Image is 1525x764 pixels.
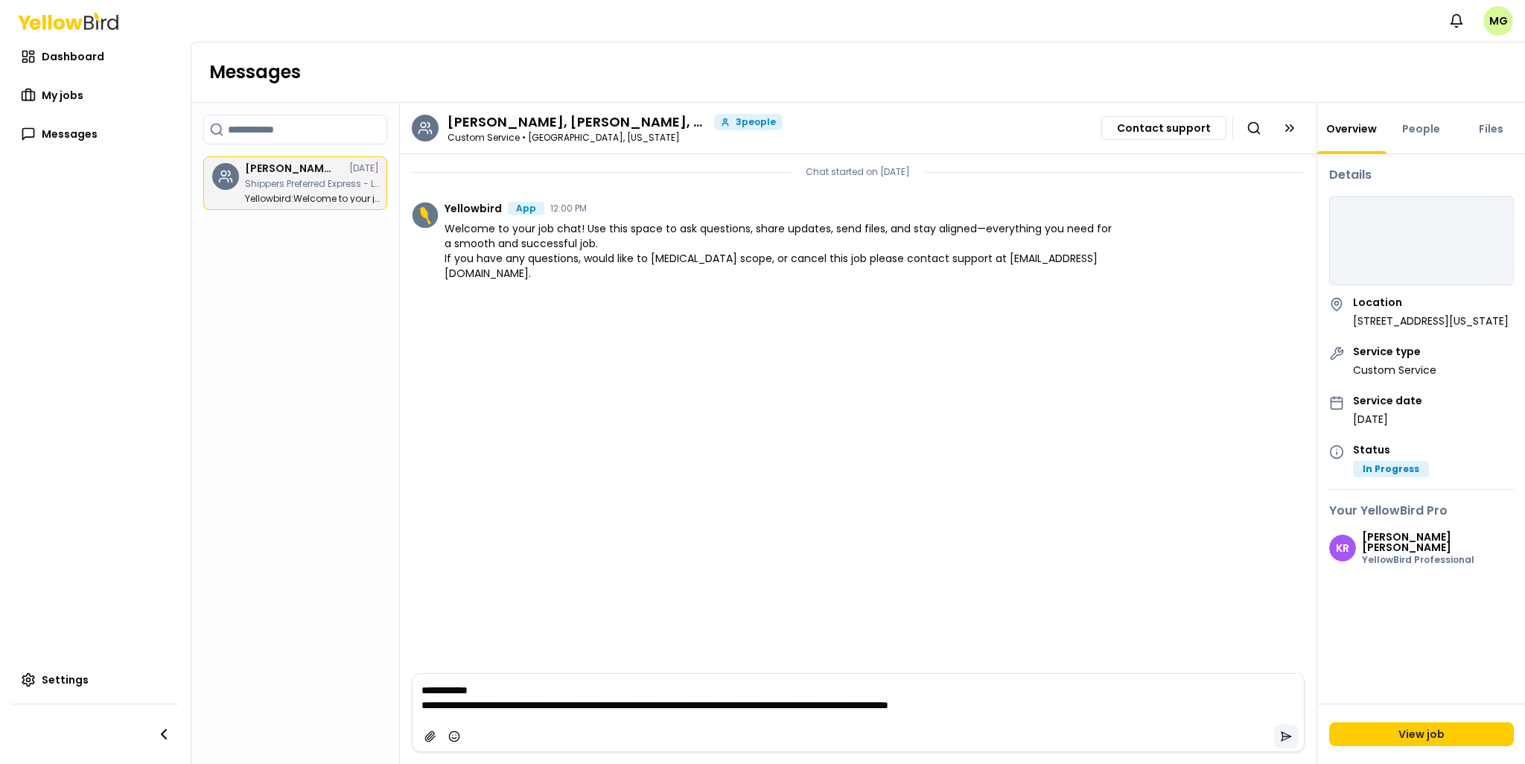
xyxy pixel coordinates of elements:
p: Welcome to your job chat! Use this space to ask questions, share updates, send files, and stay al... [245,194,379,203]
a: People [1393,121,1449,136]
time: [DATE] [349,164,379,173]
h1: Messages [209,60,1508,84]
span: KR [1329,535,1356,561]
span: Messages [42,127,98,141]
h3: Alex Taylor, Kevin Rivera, Mario Garcia [448,115,708,129]
div: App [508,202,544,215]
a: Overview [1317,121,1386,136]
button: Contact support [1101,116,1226,140]
p: Chat started on [DATE] [806,166,910,178]
span: Settings [42,672,89,687]
h4: Service date [1353,395,1422,406]
span: Yellowbird [445,203,502,214]
p: YellowBird Professional [1362,556,1514,564]
h4: Location [1353,297,1509,308]
span: MG [1483,6,1513,36]
div: Chat messages [400,154,1317,673]
h3: Your YellowBird Pro [1329,502,1514,520]
time: 12:00 PM [550,204,587,213]
iframe: Job Location [1330,197,1513,286]
span: Dashboard [42,49,104,64]
div: In Progress [1353,461,1429,477]
h4: Status [1353,445,1429,455]
span: 3 people [736,118,776,127]
p: Shippers Preferred Express - Loss (Risk) Control Survey - Workers Compensation [245,179,379,188]
a: My jobs [12,80,179,110]
h3: Alex Taylor, Kevin Rivera, Mario Garcia [245,163,334,174]
p: Custom Service [1353,363,1436,378]
a: Settings [12,665,179,695]
a: Dashboard [12,42,179,71]
p: [STREET_ADDRESS][US_STATE] [1353,313,1509,328]
h4: Service type [1353,346,1436,357]
a: View job [1329,722,1514,746]
a: Messages [12,119,179,149]
span: My jobs [42,88,83,103]
a: Files [1470,121,1512,136]
h3: [PERSON_NAME] [PERSON_NAME] [1362,532,1514,553]
p: Custom Service • [GEOGRAPHIC_DATA], [US_STATE] [448,133,783,142]
p: [DATE] [1353,412,1422,427]
h3: Details [1329,166,1514,184]
span: Welcome to your job chat! Use this space to ask questions, share updates, send files, and stay al... [445,221,1114,281]
a: [PERSON_NAME], [PERSON_NAME], [PERSON_NAME][DATE]Shippers Preferred Express - Loss (Risk) Control... [203,156,387,210]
